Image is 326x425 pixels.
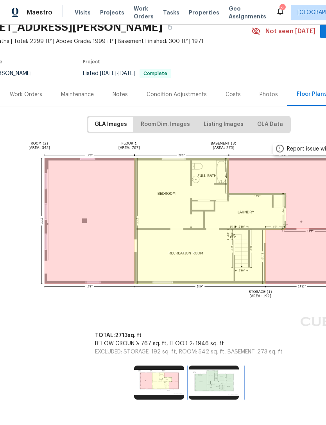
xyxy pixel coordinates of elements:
[134,5,154,20] span: Work Orders
[95,348,283,356] p: EXCLUDED: STORAGE: 192 sq. ft, ROOM: 542 sq. ft, BASEMENT: 273 sq. ft
[163,10,179,15] span: Tasks
[83,71,171,76] span: Listed
[226,91,241,99] div: Costs
[140,71,170,76] span: Complete
[204,120,244,129] span: Listing Images
[118,71,135,76] span: [DATE]
[95,340,283,348] p: BELOW GROUND: 767 sq. ft, FLOOR 2: 1946 sq. ft
[189,366,239,399] img: https://cabinet-assets.s3.amazonaws.com/production/storage/c0c0e79d-37ed-4397-96fc-7fe4983f648f.p...
[260,91,278,99] div: Photos
[113,91,128,99] div: Notes
[100,71,116,76] span: [DATE]
[75,9,91,16] span: Visits
[251,117,289,132] button: GLA Data
[134,366,184,399] img: https://cabinet-assets.s3.amazonaws.com/production/storage/c0978b3f-c70a-4a8e-bdb9-9f6f2bf3e798.p...
[279,5,285,13] div: 2
[100,71,135,76] span: -
[88,117,133,132] button: GLA Images
[134,117,196,132] button: Room Dim. Images
[95,332,283,340] p: TOTAL: 2713 sq. ft
[100,9,124,16] span: Projects
[95,120,127,129] span: GLA Images
[61,91,94,99] div: Maintenance
[229,5,266,20] span: Geo Assignments
[27,9,52,16] span: Maestro
[265,27,315,35] span: Not seen [DATE]
[163,20,177,34] button: Copy Address
[10,91,42,99] div: Work Orders
[189,9,219,16] span: Properties
[141,120,190,129] span: Room Dim. Images
[257,120,283,129] span: GLA Data
[147,91,207,99] div: Condition Adjustments
[197,117,250,132] button: Listing Images
[83,59,100,64] span: Project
